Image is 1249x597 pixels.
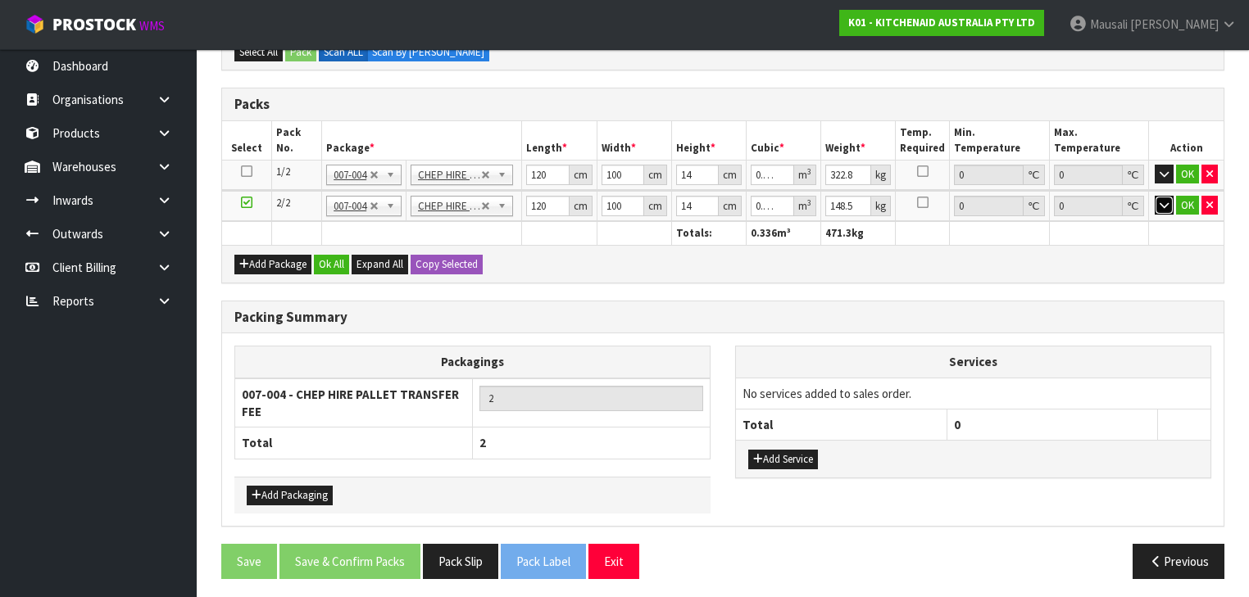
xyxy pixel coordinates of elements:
[1149,121,1224,160] th: Action
[820,221,895,245] th: kg
[334,165,370,185] span: 007-004
[272,121,322,160] th: Pack No.
[1049,121,1149,160] th: Max. Temperature
[418,165,481,185] span: CHEP HIRE PALLET TRANSFER FEE
[1024,196,1045,216] div: ℃
[1123,165,1144,185] div: ℃
[221,544,277,579] button: Save
[52,14,136,35] span: ProStock
[222,121,272,160] th: Select
[1176,196,1199,215] button: OK
[235,346,711,378] th: Packagings
[839,10,1044,36] a: K01 - KITCHENAID AUSTRALIA PTY LTD
[285,43,316,62] button: Pack
[1176,165,1199,184] button: OK
[807,166,811,177] sup: 3
[25,14,45,34] img: cube-alt.png
[334,197,370,216] span: 007-004
[871,196,891,216] div: kg
[848,16,1035,29] strong: K01 - KITCHENAID AUSTRALIA PTY LTD
[950,121,1050,160] th: Min. Temperature
[411,255,483,274] button: Copy Selected
[570,196,593,216] div: cm
[235,427,473,459] th: Total
[751,226,777,240] span: 0.336
[1133,544,1224,579] button: Previous
[139,18,165,34] small: WMS
[748,450,818,469] button: Add Service
[871,165,891,185] div: kg
[234,43,283,62] button: Select All
[357,257,403,271] span: Expand All
[588,544,639,579] button: Exit
[352,255,408,274] button: Expand All
[418,197,481,216] span: CHEP HIRE PALLET TRANSFER FEE
[746,221,820,245] th: m³
[242,387,459,419] strong: 007-004 - CHEP HIRE PALLET TRANSFER FEE
[794,196,816,216] div: m
[671,121,746,160] th: Height
[719,196,742,216] div: cm
[276,196,290,210] span: 2/2
[479,435,486,450] span: 2
[276,165,290,179] span: 1/2
[746,121,820,160] th: Cubic
[644,196,667,216] div: cm
[501,544,586,579] button: Pack Label
[736,378,1210,409] td: No services added to sales order.
[719,165,742,185] div: cm
[807,197,811,208] sup: 3
[1024,165,1045,185] div: ℃
[736,409,947,441] th: Total
[794,165,816,185] div: m
[279,544,420,579] button: Save & Confirm Packs
[319,43,368,62] label: Scan ALL
[1090,16,1128,32] span: Mausali
[522,121,597,160] th: Length
[234,255,311,274] button: Add Package
[671,221,746,245] th: Totals:
[234,97,1211,112] h3: Packs
[954,417,961,432] span: 0
[314,255,349,274] button: Ok All
[820,121,895,160] th: Weight
[570,165,593,185] div: cm
[423,544,498,579] button: Pack Slip
[736,346,1210,378] th: Services
[1130,16,1219,32] span: [PERSON_NAME]
[825,226,852,240] span: 471.3
[247,486,333,505] button: Add Packaging
[367,43,489,62] label: Scan By [PERSON_NAME]
[644,165,667,185] div: cm
[234,310,1211,325] h3: Packing Summary
[1123,196,1144,216] div: ℃
[597,121,671,160] th: Width
[896,121,950,160] th: Temp. Required
[322,121,522,160] th: Package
